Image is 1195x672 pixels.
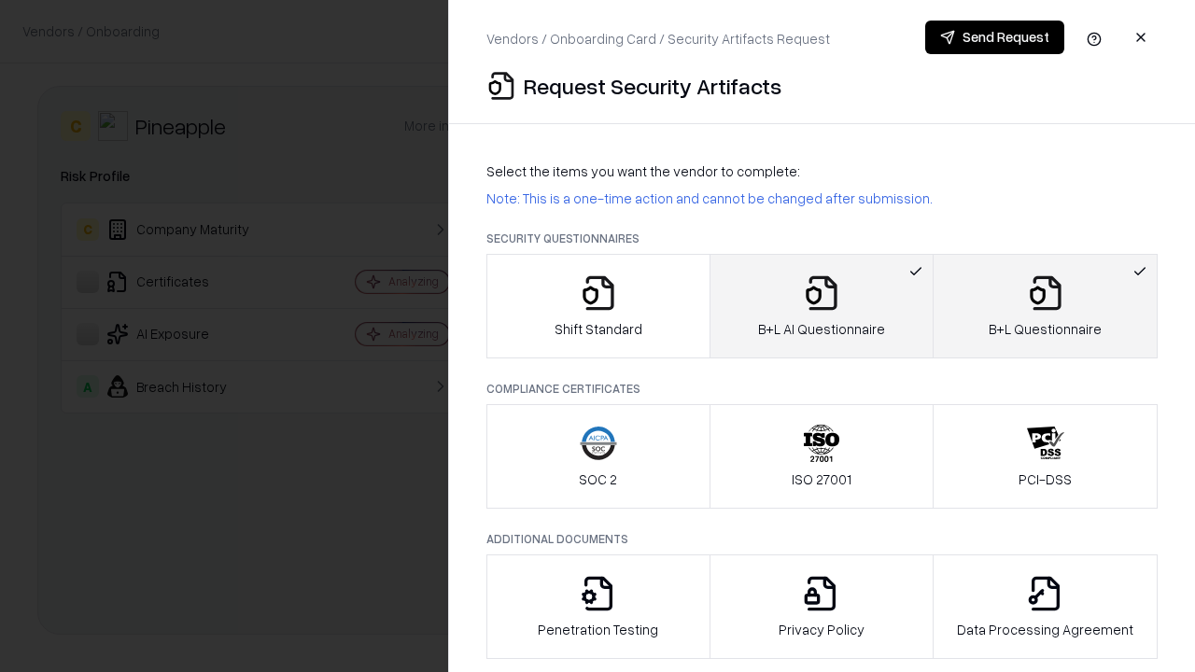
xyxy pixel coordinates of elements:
p: B+L AI Questionnaire [758,319,885,339]
button: PCI-DSS [933,404,1158,509]
button: Data Processing Agreement [933,554,1158,659]
button: Send Request [925,21,1064,54]
p: SOC 2 [579,469,617,489]
button: B+L AI Questionnaire [710,254,935,358]
p: ISO 27001 [792,469,851,489]
p: Vendors / Onboarding Card / Security Artifacts Request [486,29,830,49]
button: ISO 27001 [710,404,935,509]
button: B+L Questionnaire [933,254,1158,358]
p: Data Processing Agreement [957,620,1133,639]
p: B+L Questionnaire [989,319,1102,339]
p: Privacy Policy [779,620,865,639]
p: Compliance Certificates [486,381,1158,397]
p: Penetration Testing [538,620,658,639]
button: Penetration Testing [486,554,710,659]
button: Shift Standard [486,254,710,358]
button: Privacy Policy [710,554,935,659]
p: Shift Standard [555,319,642,339]
p: Note: This is a one-time action and cannot be changed after submission. [486,189,1158,208]
button: SOC 2 [486,404,710,509]
p: Request Security Artifacts [524,71,781,101]
p: Additional Documents [486,531,1158,547]
p: Security Questionnaires [486,231,1158,246]
p: Select the items you want the vendor to complete: [486,161,1158,181]
p: PCI-DSS [1019,469,1072,489]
